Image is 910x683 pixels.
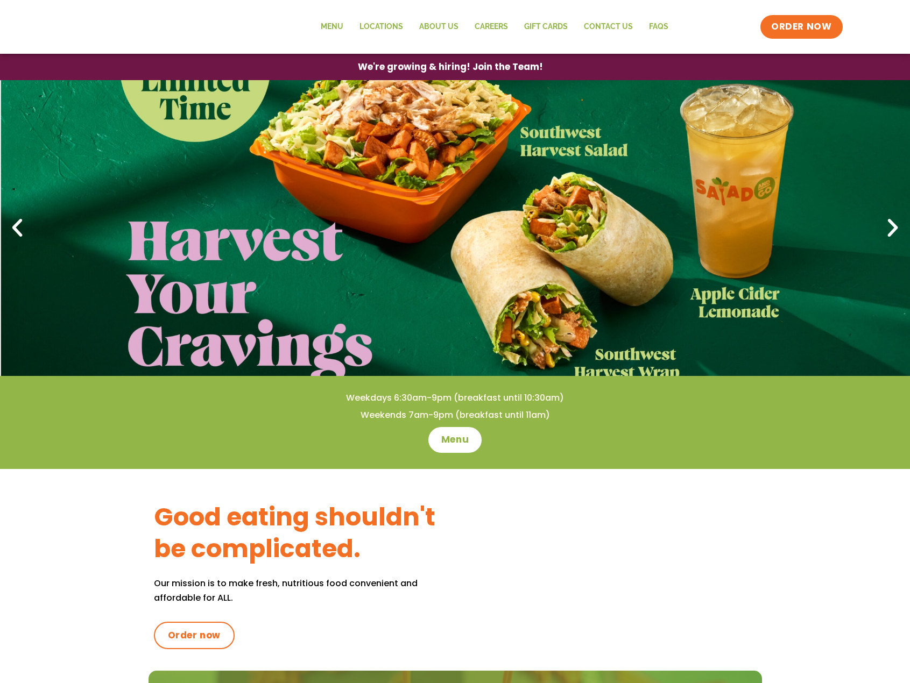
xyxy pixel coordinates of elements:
[154,622,235,650] a: Order now
[68,5,229,48] img: new-SAG-logo-768×292
[428,427,482,453] a: Menu
[351,15,411,39] a: Locations
[313,15,676,39] nav: Menu
[313,15,351,39] a: Menu
[411,15,467,39] a: About Us
[342,54,559,80] a: We're growing & hiring! Join the Team!
[168,629,221,642] span: Order now
[154,576,455,605] p: Our mission is to make fresh, nutritious food convenient and affordable for ALL.
[358,62,543,72] span: We're growing & hiring! Join the Team!
[760,15,842,39] a: ORDER NOW
[154,501,455,566] h3: Good eating shouldn't be complicated.
[771,20,831,33] span: ORDER NOW
[22,409,888,421] h4: Weekends 7am-9pm (breakfast until 11am)
[641,15,676,39] a: FAQs
[467,15,516,39] a: Careers
[576,15,641,39] a: Contact Us
[441,433,469,446] span: Menu
[516,15,576,39] a: GIFT CARDS
[22,392,888,404] h4: Weekdays 6:30am-9pm (breakfast until 10:30am)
